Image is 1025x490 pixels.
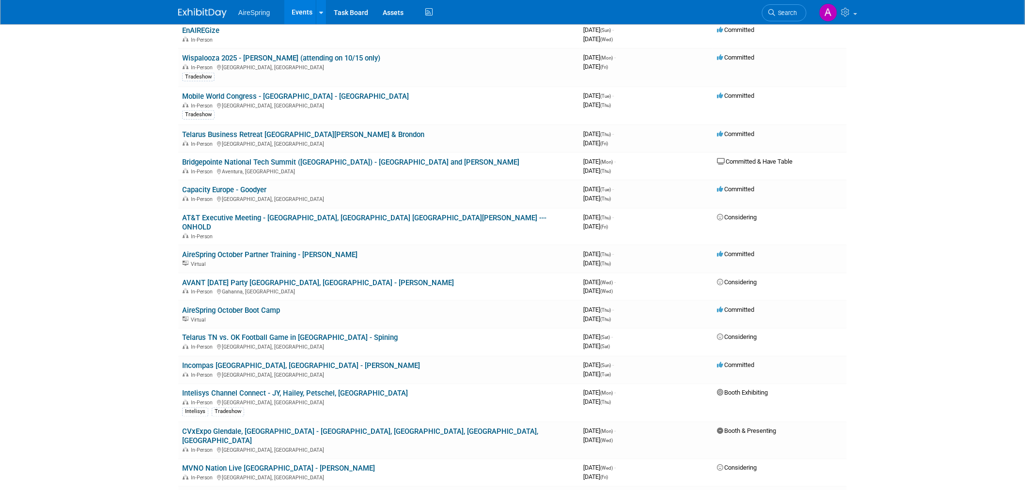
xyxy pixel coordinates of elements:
a: Wispalooza 2025 - [PERSON_NAME] (attending on 10/15 only) [182,54,380,62]
span: [DATE] [583,250,614,258]
img: Aila Ortiaga [819,3,838,22]
span: [DATE] [583,130,614,138]
span: (Thu) [600,261,611,266]
img: Virtual Event [183,317,188,322]
div: [GEOGRAPHIC_DATA], [GEOGRAPHIC_DATA] [182,343,575,351]
span: [DATE] [583,343,610,350]
span: Committed [717,306,754,313]
span: (Wed) [600,280,613,285]
span: (Wed) [600,466,613,471]
span: - [614,389,616,397]
span: Virtual [191,317,208,323]
span: (Tue) [600,93,611,99]
div: Aventura, [GEOGRAPHIC_DATA] [182,167,575,175]
span: (Thu) [600,400,611,405]
span: (Thu) [600,307,611,313]
span: (Wed) [600,37,613,42]
a: AVANT [DATE] Party [GEOGRAPHIC_DATA], [GEOGRAPHIC_DATA] - [PERSON_NAME] [182,278,454,287]
span: [DATE] [583,101,611,108]
span: (Fri) [600,224,608,230]
img: Virtual Event [183,261,188,266]
img: In-Person Event [183,37,188,42]
span: (Sat) [600,344,610,350]
span: In-Person [191,196,216,202]
div: Intelisys [182,408,208,416]
span: (Fri) [600,64,608,70]
span: (Thu) [600,103,611,108]
a: AT&T Executive Meeting - [GEOGRAPHIC_DATA], [GEOGRAPHIC_DATA] [GEOGRAPHIC_DATA][PERSON_NAME] --- ... [182,214,546,231]
span: [DATE] [583,315,611,322]
img: ExhibitDay [178,8,227,18]
span: In-Person [191,64,216,71]
span: In-Person [191,289,216,295]
span: In-Person [191,475,216,481]
span: In-Person [191,344,216,351]
span: [DATE] [583,167,611,174]
img: In-Person Event [183,103,188,107]
span: In-Person [191,103,216,109]
div: [GEOGRAPHIC_DATA], [GEOGRAPHIC_DATA] [182,195,575,202]
span: - [612,26,614,33]
span: (Thu) [600,196,611,201]
span: (Thu) [600,252,611,257]
span: [DATE] [583,428,616,435]
span: (Thu) [600,132,611,137]
span: (Tue) [600,187,611,192]
img: In-Person Event [183,196,188,201]
a: Telarus Business Retreat [GEOGRAPHIC_DATA][PERSON_NAME] & Brondon [182,130,424,139]
span: [DATE] [583,334,613,341]
span: (Thu) [600,168,611,174]
span: In-Person [191,141,216,147]
span: (Thu) [600,317,611,322]
span: - [614,278,616,286]
span: [DATE] [583,260,611,267]
span: (Fri) [600,141,608,146]
img: In-Person Event [183,400,188,405]
span: [DATE] [583,278,616,286]
div: [GEOGRAPHIC_DATA], [GEOGRAPHIC_DATA] [182,101,575,109]
span: Considering [717,278,757,286]
span: (Wed) [600,289,613,294]
span: - [612,250,614,258]
span: [DATE] [583,398,611,406]
img: In-Person Event [183,447,188,452]
span: Committed & Have Table [717,158,793,165]
span: Committed [717,26,754,33]
span: (Sat) [600,335,610,340]
img: In-Person Event [183,168,188,173]
span: In-Person [191,372,216,379]
a: MVNO Nation Live [GEOGRAPHIC_DATA] - [PERSON_NAME] [182,464,375,473]
div: Tradeshow [212,408,244,416]
a: Intelisys Channel Connect - JY, Hailey, Petschel, [GEOGRAPHIC_DATA] [182,389,408,398]
span: [DATE] [583,474,608,481]
div: [GEOGRAPHIC_DATA], [GEOGRAPHIC_DATA] [182,371,575,379]
span: In-Person [191,233,216,240]
span: Committed [717,92,754,99]
span: - [612,362,614,369]
img: In-Person Event [183,141,188,146]
div: [GEOGRAPHIC_DATA], [GEOGRAPHIC_DATA] [182,474,575,481]
span: [DATE] [583,54,616,61]
span: [DATE] [583,389,616,397]
span: (Mon) [600,55,613,61]
span: In-Person [191,168,216,175]
span: (Wed) [600,438,613,444]
span: - [612,306,614,313]
span: AireSpring [238,9,270,16]
a: Mobile World Congress - [GEOGRAPHIC_DATA] - [GEOGRAPHIC_DATA] [182,92,409,101]
span: [DATE] [583,371,611,378]
div: Gahanna, [GEOGRAPHIC_DATA] [182,287,575,295]
span: [DATE] [583,63,608,70]
img: In-Person Event [183,475,188,480]
span: Considering [717,334,757,341]
span: Committed [717,130,754,138]
span: [DATE] [583,139,608,147]
span: [DATE] [583,306,614,313]
div: Tradeshow [182,73,215,81]
span: - [614,428,616,435]
a: CVxExpo Glendale, [GEOGRAPHIC_DATA] - [GEOGRAPHIC_DATA], [GEOGRAPHIC_DATA], [GEOGRAPHIC_DATA], [G... [182,428,538,445]
span: (Sun) [600,28,611,33]
div: Tradeshow [182,110,215,119]
span: [DATE] [583,214,614,221]
span: In-Person [191,400,216,406]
